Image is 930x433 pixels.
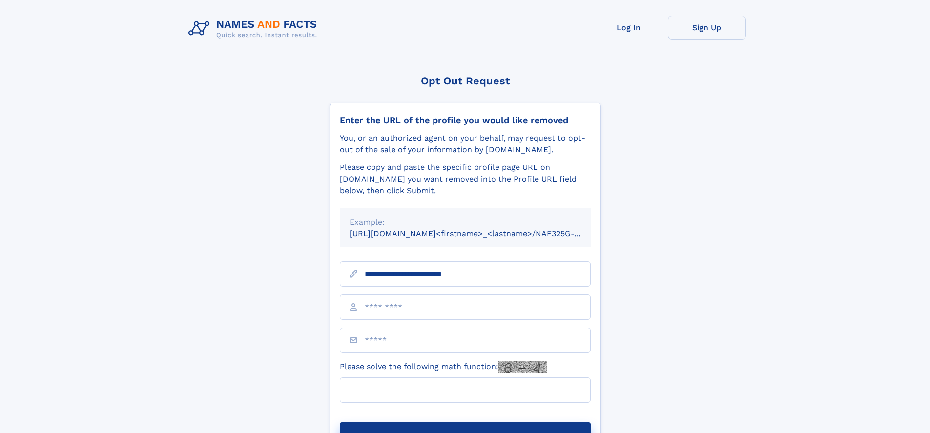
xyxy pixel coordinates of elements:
div: You, or an authorized agent on your behalf, may request to opt-out of the sale of your informatio... [340,132,591,156]
div: Example: [350,216,581,228]
div: Opt Out Request [330,75,601,87]
small: [URL][DOMAIN_NAME]<firstname>_<lastname>/NAF325G-xxxxxxxx [350,229,609,238]
label: Please solve the following math function: [340,361,547,373]
a: Sign Up [668,16,746,40]
div: Enter the URL of the profile you would like removed [340,115,591,125]
img: Logo Names and Facts [185,16,325,42]
div: Please copy and paste the specific profile page URL on [DOMAIN_NAME] you want removed into the Pr... [340,162,591,197]
a: Log In [590,16,668,40]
